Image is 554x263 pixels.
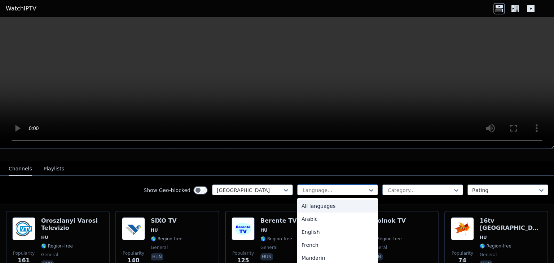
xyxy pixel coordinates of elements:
span: 🌎 Region-free [41,243,73,249]
div: French [297,239,378,251]
span: 🌎 Region-free [151,236,183,242]
img: 16tv Budapest [451,217,474,240]
span: HU [151,227,158,233]
h6: Szolnok TV [370,217,406,224]
span: HU [260,227,268,233]
span: general [370,245,387,250]
button: Channels [9,162,32,176]
span: Popularity [13,250,35,256]
span: 🌎 Region-free [260,236,292,242]
div: All languages [297,200,378,213]
h6: Berente TV [260,217,297,224]
h6: Oroszlanyi Varosi Televizio [41,217,103,232]
span: general [260,245,277,250]
span: Popularity [123,250,144,256]
span: general [480,252,497,258]
div: English [297,226,378,239]
p: hun [260,253,273,260]
a: WatchIPTV [6,4,36,13]
span: 🌎 Region-free [370,236,402,242]
p: hun [151,253,163,260]
div: Arabic [297,213,378,226]
img: SIXO TV [122,217,145,240]
span: general [41,252,58,258]
h6: 16tv [GEOGRAPHIC_DATA] [480,217,542,232]
h6: SIXO TV [151,217,183,224]
button: Playlists [44,162,64,176]
img: Berente TV [232,217,255,240]
span: HU [480,235,487,240]
span: 🌎 Region-free [480,243,511,249]
img: Oroszlanyi Varosi Televizio [12,217,35,240]
span: Popularity [232,250,254,256]
span: Popularity [452,250,473,256]
span: HU [41,235,48,240]
span: general [151,245,168,250]
label: Show Geo-blocked [144,187,190,194]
